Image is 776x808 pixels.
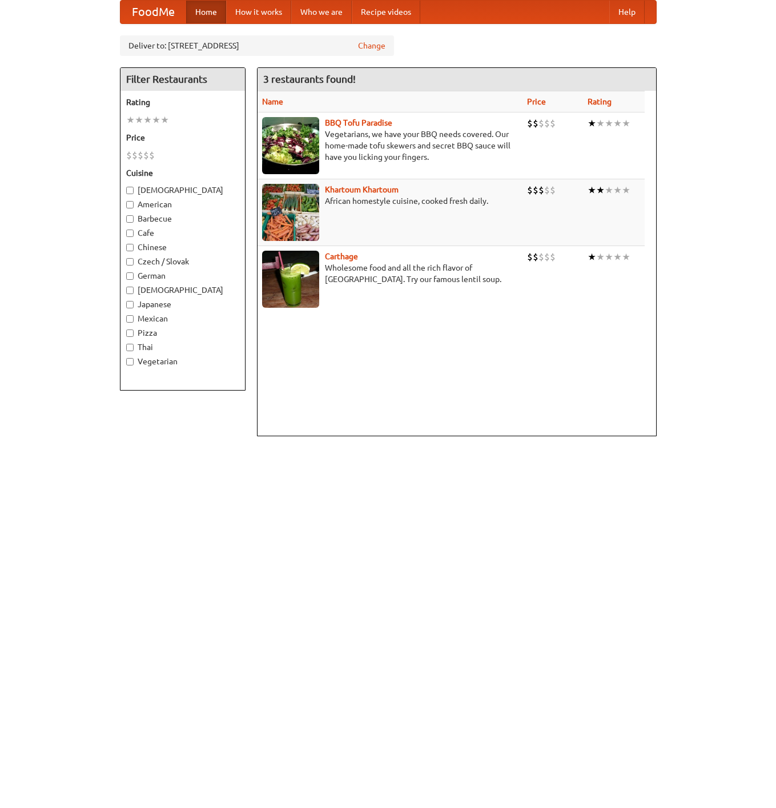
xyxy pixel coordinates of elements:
li: $ [550,251,556,263]
li: $ [132,149,138,162]
input: Japanese [126,301,134,308]
div: Deliver to: [STREET_ADDRESS] [120,35,394,56]
li: $ [538,251,544,263]
a: Name [262,97,283,106]
li: ★ [622,251,630,263]
a: How it works [226,1,291,23]
li: ★ [160,114,169,126]
li: $ [527,117,533,130]
li: $ [149,149,155,162]
li: ★ [622,184,630,196]
li: $ [527,251,533,263]
input: Thai [126,344,134,351]
li: ★ [596,251,605,263]
input: Cafe [126,230,134,237]
ng-pluralize: 3 restaurants found! [263,74,356,85]
li: $ [533,251,538,263]
a: Recipe videos [352,1,420,23]
label: Chinese [126,242,239,253]
li: $ [538,184,544,196]
li: $ [544,117,550,130]
input: [DEMOGRAPHIC_DATA] [126,287,134,294]
li: ★ [605,117,613,130]
a: Price [527,97,546,106]
a: BBQ Tofu Paradise [325,118,392,127]
label: German [126,270,239,282]
li: ★ [588,184,596,196]
li: $ [126,149,132,162]
li: $ [544,251,550,263]
input: American [126,201,134,208]
input: Czech / Slovak [126,258,134,266]
img: tofuparadise.jpg [262,117,319,174]
li: ★ [613,117,622,130]
input: Barbecue [126,215,134,223]
p: African homestyle cuisine, cooked fresh daily. [262,195,518,207]
li: $ [538,117,544,130]
li: ★ [613,184,622,196]
label: Vegetarian [126,356,239,367]
label: Czech / Slovak [126,256,239,267]
li: ★ [605,251,613,263]
a: FoodMe [120,1,186,23]
li: ★ [622,117,630,130]
label: American [126,199,239,210]
h5: Rating [126,97,239,108]
input: Vegetarian [126,358,134,365]
li: ★ [613,251,622,263]
li: ★ [143,114,152,126]
h4: Filter Restaurants [120,68,245,91]
label: Japanese [126,299,239,310]
li: $ [143,149,149,162]
li: $ [138,149,143,162]
label: Barbecue [126,213,239,224]
p: Vegetarians, we have your BBQ needs covered. Our home-made tofu skewers and secret BBQ sauce will... [262,128,518,163]
li: $ [533,117,538,130]
a: Help [609,1,645,23]
input: Pizza [126,329,134,337]
li: $ [527,184,533,196]
label: Pizza [126,327,239,339]
a: Rating [588,97,612,106]
input: German [126,272,134,280]
li: $ [550,184,556,196]
label: [DEMOGRAPHIC_DATA] [126,284,239,296]
li: ★ [588,251,596,263]
li: $ [550,117,556,130]
a: Who we are [291,1,352,23]
img: carthage.jpg [262,251,319,308]
label: Cafe [126,227,239,239]
a: Khartoum Khartoum [325,185,399,194]
li: ★ [596,184,605,196]
li: $ [533,184,538,196]
label: Thai [126,341,239,353]
input: [DEMOGRAPHIC_DATA] [126,187,134,194]
li: ★ [596,117,605,130]
li: ★ [152,114,160,126]
a: Carthage [325,252,358,261]
li: ★ [605,184,613,196]
p: Wholesome food and all the rich flavor of [GEOGRAPHIC_DATA]. Try our famous lentil soup. [262,262,518,285]
label: Mexican [126,313,239,324]
label: [DEMOGRAPHIC_DATA] [126,184,239,196]
h5: Cuisine [126,167,239,179]
input: Chinese [126,244,134,251]
img: khartoum.jpg [262,184,319,241]
h5: Price [126,132,239,143]
li: $ [544,184,550,196]
input: Mexican [126,315,134,323]
a: Change [358,40,385,51]
li: ★ [588,117,596,130]
a: Home [186,1,226,23]
li: ★ [135,114,143,126]
li: ★ [126,114,135,126]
